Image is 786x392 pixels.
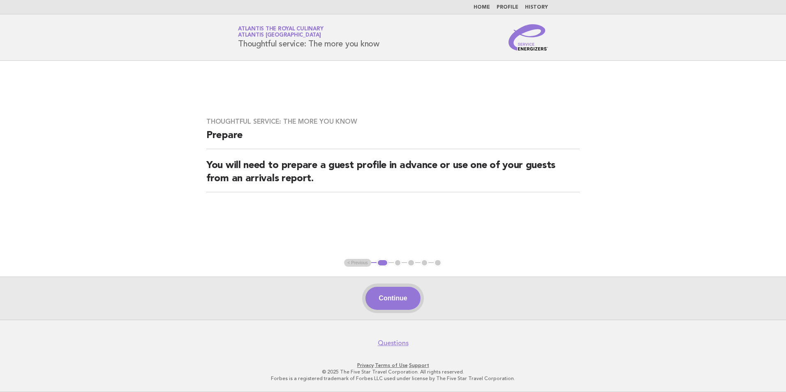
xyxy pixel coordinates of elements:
a: Terms of Use [375,362,408,368]
p: Forbes is a registered trademark of Forbes LLC used under license by The Five Star Travel Corpora... [141,375,645,382]
a: Profile [497,5,518,10]
h2: Prepare [206,129,580,149]
a: Questions [378,339,409,347]
h1: Thoughtful service: The more you know [238,27,379,48]
a: Privacy [357,362,374,368]
p: · · [141,362,645,369]
button: 1 [377,259,388,267]
a: Atlantis the Royal CulinaryAtlantis [GEOGRAPHIC_DATA] [238,26,323,38]
a: Support [409,362,429,368]
h2: You will need to prepare a guest profile in advance or use one of your guests from an arrivals re... [206,159,580,192]
h3: Thoughtful service: The more you know [206,118,580,126]
img: Service Energizers [509,24,548,51]
p: © 2025 The Five Star Travel Corporation. All rights reserved. [141,369,645,375]
a: History [525,5,548,10]
a: Home [474,5,490,10]
span: Atlantis [GEOGRAPHIC_DATA] [238,33,321,38]
button: Continue [365,287,420,310]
